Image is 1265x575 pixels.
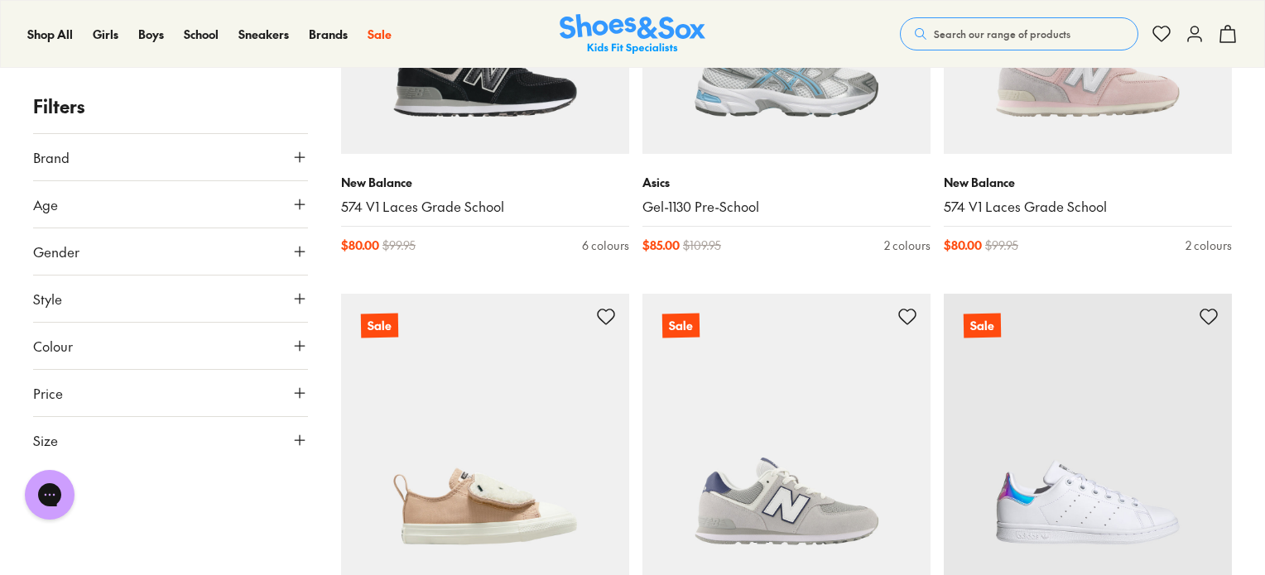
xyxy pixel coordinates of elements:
[642,237,680,254] span: $ 85.00
[944,237,982,254] span: $ 80.00
[33,323,308,369] button: Colour
[964,313,1001,338] p: Sale
[934,26,1070,41] span: Search our range of products
[944,198,1232,216] a: 574 V1 Laces Grade School
[138,26,164,43] a: Boys
[138,26,164,42] span: Boys
[368,26,392,42] span: Sale
[683,237,721,254] span: $ 109.95
[33,242,79,261] span: Gender
[33,383,63,403] span: Price
[17,464,83,525] iframe: Gorgias live chat messenger
[93,26,118,43] a: Girls
[361,313,398,338] p: Sale
[184,26,219,43] a: School
[33,228,308,275] button: Gender
[341,237,379,254] span: $ 80.00
[238,26,289,43] a: Sneakers
[27,26,73,43] a: Shop All
[985,237,1018,254] span: $ 99.95
[238,26,289,42] span: Sneakers
[27,26,73,42] span: Shop All
[33,417,308,463] button: Size
[33,370,308,416] button: Price
[33,134,308,180] button: Brand
[93,26,118,42] span: Girls
[33,93,308,120] p: Filters
[184,26,219,42] span: School
[662,313,700,338] p: Sale
[309,26,348,42] span: Brands
[341,198,629,216] a: 574 V1 Laces Grade School
[900,17,1138,50] button: Search our range of products
[33,336,73,356] span: Colour
[33,194,58,214] span: Age
[944,174,1232,191] p: New Balance
[582,237,629,254] div: 6 colours
[560,14,705,55] a: Shoes & Sox
[368,26,392,43] a: Sale
[382,237,416,254] span: $ 99.95
[341,174,629,191] p: New Balance
[33,430,58,450] span: Size
[642,174,931,191] p: Asics
[33,289,62,309] span: Style
[33,181,308,228] button: Age
[309,26,348,43] a: Brands
[33,276,308,322] button: Style
[33,147,70,167] span: Brand
[1186,237,1232,254] div: 2 colours
[642,198,931,216] a: Gel-1130 Pre-School
[560,14,705,55] img: SNS_Logo_Responsive.svg
[884,237,931,254] div: 2 colours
